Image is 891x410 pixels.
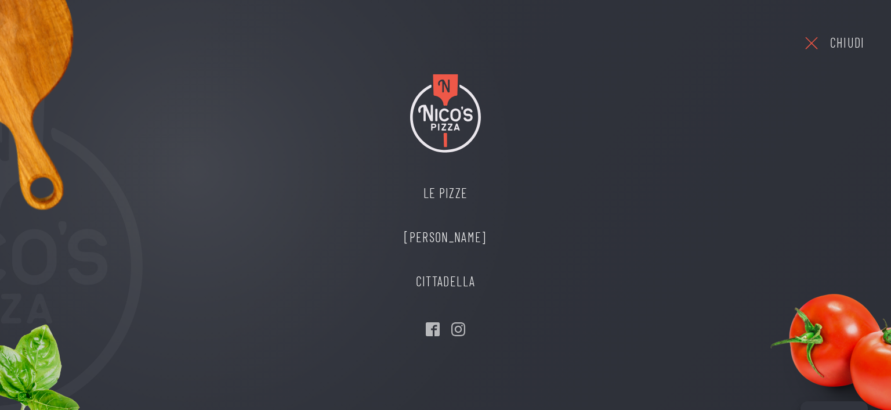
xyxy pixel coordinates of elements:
[830,33,864,53] div: Chiudi
[393,171,498,215] a: Le Pizze
[410,74,481,153] img: Nico's Pizza Logo Colori
[802,27,864,59] a: Chiudi
[393,215,498,260] a: [PERSON_NAME]
[393,260,498,304] a: Cittadella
